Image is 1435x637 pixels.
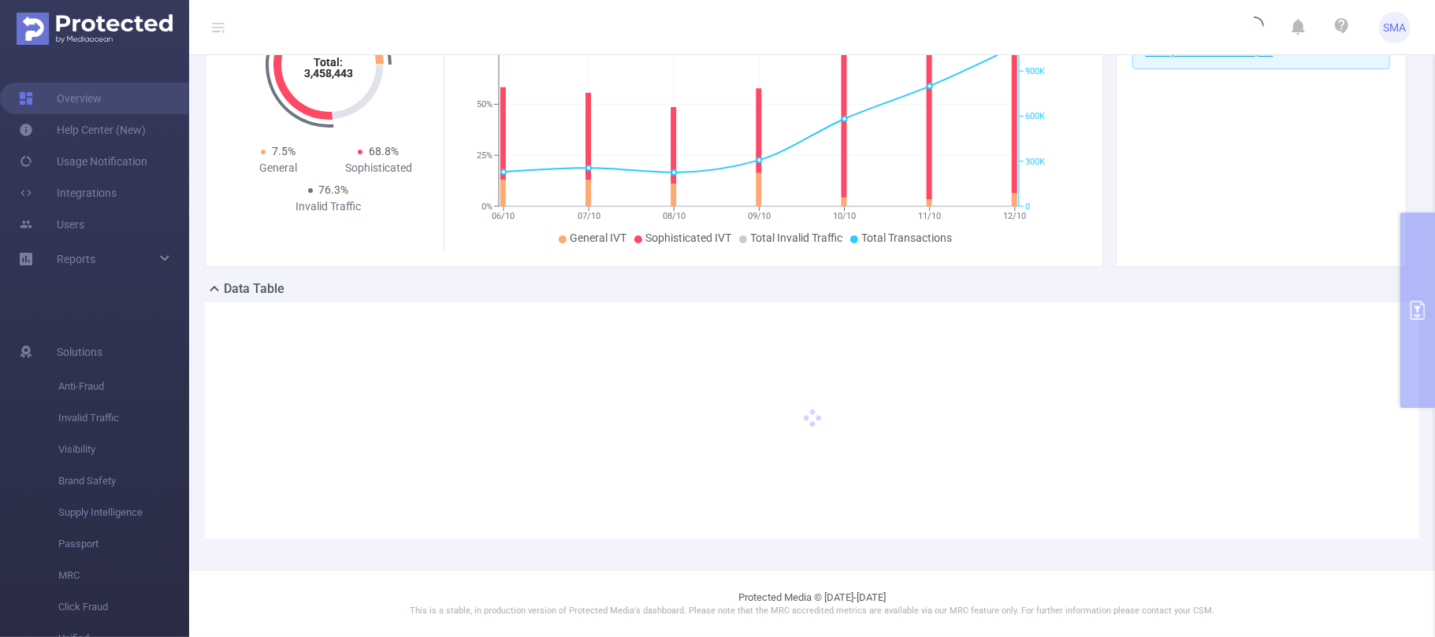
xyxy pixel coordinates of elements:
[369,145,399,157] span: 68.8%
[578,211,600,221] tspan: 07/10
[57,243,95,275] a: Reports
[861,231,952,244] span: Total Transactions
[272,145,296,157] span: 7.5%
[477,150,493,161] tspan: 25%
[224,280,284,298] h2: Data Table
[57,253,95,265] span: Reports
[57,336,102,368] span: Solutions
[329,160,429,176] div: Sophisticated
[834,211,857,221] tspan: 10/10
[1025,66,1045,76] tspan: 900K
[493,211,515,221] tspan: 06/10
[229,605,1396,618] p: This is a stable, in production version of Protected Media's dashboard. Please note that the MRC ...
[1025,112,1045,122] tspan: 600K
[58,371,189,402] span: Anti-Fraud
[314,56,343,69] tspan: Total:
[19,114,146,146] a: Help Center (New)
[1384,12,1407,43] span: SMA
[570,231,626,244] span: General IVT
[228,160,329,176] div: General
[919,211,942,221] tspan: 11/10
[748,211,771,221] tspan: 09/10
[319,183,349,196] span: 76.3%
[750,231,842,244] span: Total Invalid Traffic
[1025,157,1045,167] tspan: 300K
[304,67,353,80] tspan: 3,458,443
[19,146,147,177] a: Usage Notification
[663,211,686,221] tspan: 08/10
[58,434,189,465] span: Visibility
[58,497,189,528] span: Supply Intelligence
[1025,202,1030,212] tspan: 0
[19,177,117,209] a: Integrations
[58,465,189,497] span: Brand Safety
[189,570,1435,637] footer: Protected Media © [DATE]-[DATE]
[1245,17,1264,39] i: icon: loading
[278,198,379,215] div: Invalid Traffic
[58,560,189,591] span: MRC
[1004,211,1027,221] tspan: 12/10
[19,83,102,114] a: Overview
[477,100,493,110] tspan: 50%
[645,231,731,244] span: Sophisticated IVT
[19,209,84,240] a: Users
[58,402,189,434] span: Invalid Traffic
[17,13,173,45] img: Protected Media
[481,202,493,212] tspan: 0%
[58,528,189,560] span: Passport
[58,591,189,623] span: Click Fraud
